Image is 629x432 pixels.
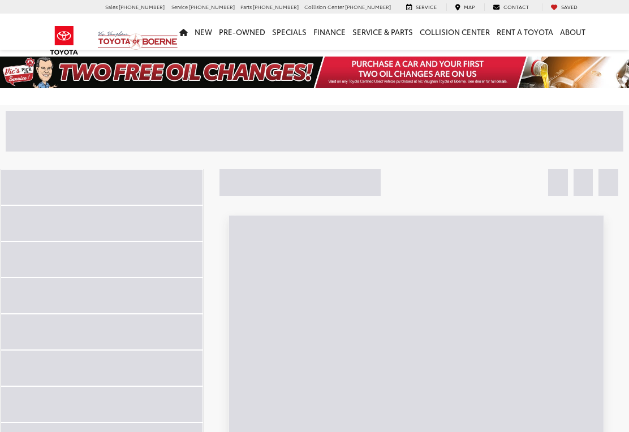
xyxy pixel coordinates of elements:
[557,14,589,50] a: About
[171,3,188,10] span: Service
[240,3,252,10] span: Parts
[446,3,483,11] a: Map
[176,14,191,50] a: Home
[561,3,578,10] span: Saved
[542,3,586,11] a: My Saved Vehicles
[416,3,437,10] span: Service
[191,14,216,50] a: New
[503,3,529,10] span: Contact
[119,3,165,10] span: [PHONE_NUMBER]
[253,3,299,10] span: [PHONE_NUMBER]
[310,14,349,50] a: Finance
[105,3,118,10] span: Sales
[269,14,310,50] a: Specials
[189,3,235,10] span: [PHONE_NUMBER]
[464,3,475,10] span: Map
[345,3,391,10] span: [PHONE_NUMBER]
[484,3,537,11] a: Contact
[97,31,178,50] img: Vic Vaughan Toyota of Boerne
[349,14,416,50] a: Service & Parts: Opens in a new tab
[493,14,557,50] a: Rent a Toyota
[216,14,269,50] a: Pre-Owned
[43,22,85,59] img: Toyota
[416,14,493,50] a: Collision Center
[398,3,445,11] a: Service
[304,3,344,10] span: Collision Center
